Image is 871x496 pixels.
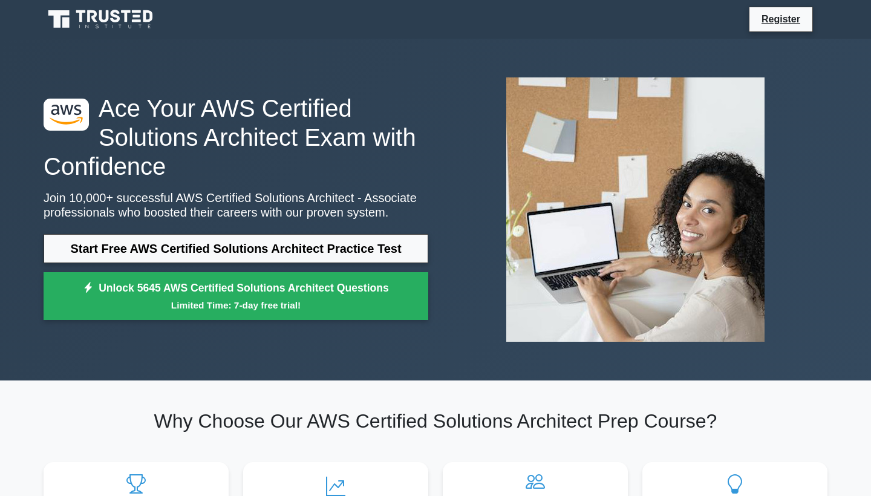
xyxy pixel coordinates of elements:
a: Unlock 5645 AWS Certified Solutions Architect QuestionsLimited Time: 7-day free trial! [44,272,428,321]
h1: Ace Your AWS Certified Solutions Architect Exam with Confidence [44,94,428,181]
p: Join 10,000+ successful AWS Certified Solutions Architect - Associate professionals who boosted t... [44,191,428,220]
small: Limited Time: 7-day free trial! [59,298,413,312]
a: Register [754,11,807,27]
h2: Why Choose Our AWS Certified Solutions Architect Prep Course? [44,410,827,432]
a: Start Free AWS Certified Solutions Architect Practice Test [44,234,428,263]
